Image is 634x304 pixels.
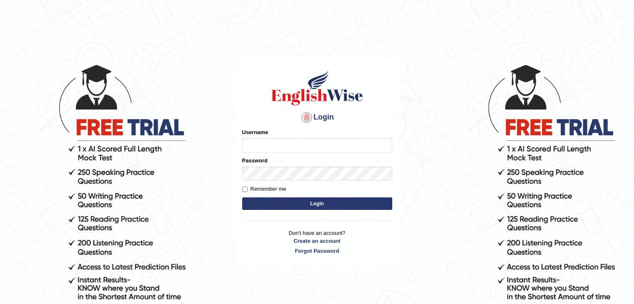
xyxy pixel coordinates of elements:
button: Login [242,197,392,210]
img: Logo of English Wise sign in for intelligent practice with AI [270,69,365,107]
p: Don't have an account? [242,229,392,255]
a: Forgot Password [242,247,392,255]
input: Remember me [242,187,248,192]
h4: Login [242,111,392,124]
a: Create an account [242,237,392,245]
label: Remember me [242,185,286,193]
label: Password [242,157,268,164]
label: Username [242,128,268,136]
